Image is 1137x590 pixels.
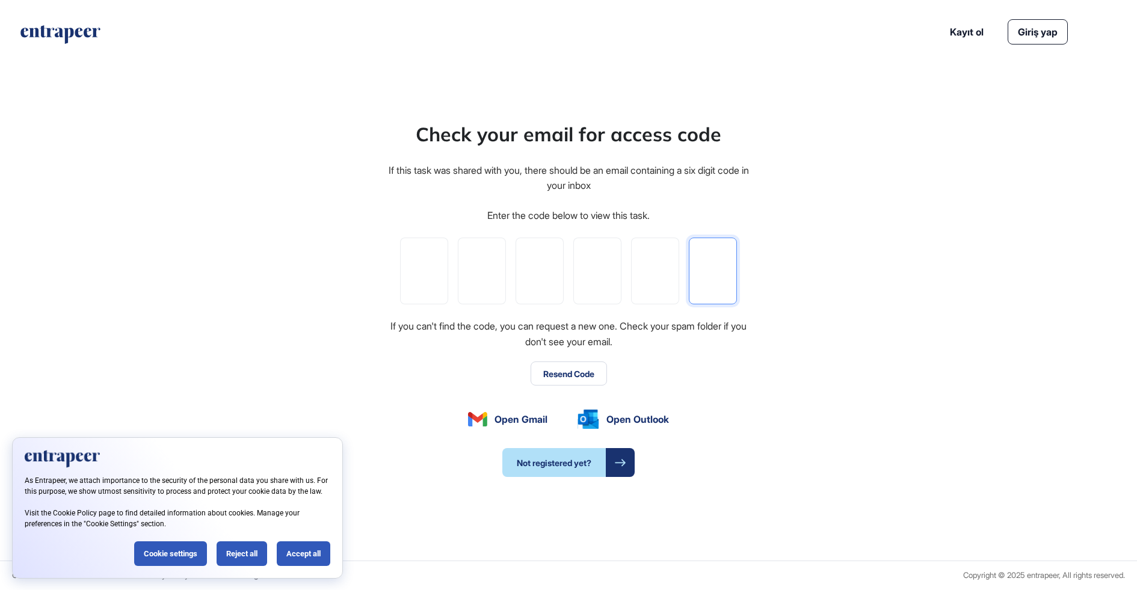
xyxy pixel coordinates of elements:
[578,410,669,429] a: Open Outlook
[468,412,547,426] a: Open Gmail
[963,571,1125,580] div: Copyright © 2025 entrapeer, All rights reserved.
[606,412,669,426] span: Open Outlook
[531,361,607,386] button: Resend Code
[950,25,984,39] a: Kayıt ol
[1008,19,1068,45] a: Giriş yap
[387,163,750,194] div: If this task was shared with you, there should be an email containing a six digit code in your inbox
[416,120,721,149] div: Check your email for access code
[502,448,606,477] span: Not registered yet?
[502,448,635,477] a: Not registered yet?
[495,412,547,426] span: Open Gmail
[487,208,650,224] div: Enter the code below to view this task.
[19,25,102,48] a: entrapeer-logo
[387,319,750,349] div: If you can't find the code, you can request a new one. Check your spam folder if you don't see yo...
[12,571,121,580] a: Commercial Terms & Conditions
